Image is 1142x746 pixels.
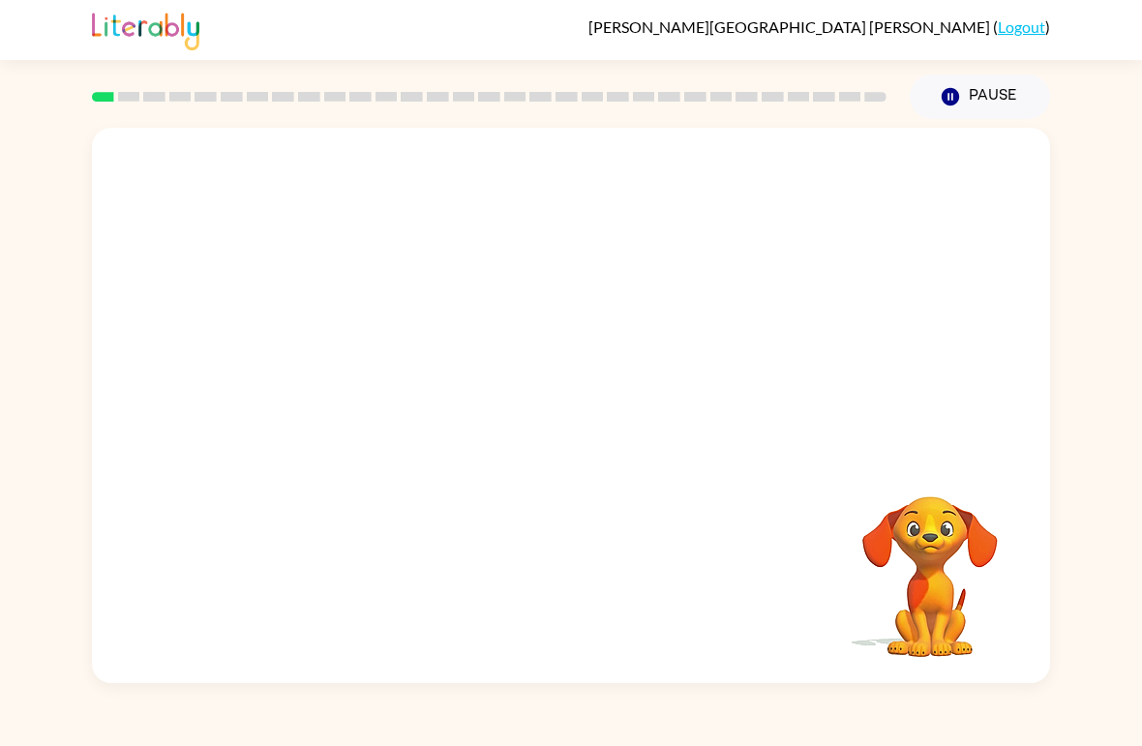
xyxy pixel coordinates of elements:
div: ( ) [588,17,1050,36]
a: Logout [998,17,1045,36]
img: Literably [92,8,199,50]
button: Pause [910,75,1050,119]
span: [PERSON_NAME][GEOGRAPHIC_DATA] [PERSON_NAME] [588,17,993,36]
video: Your browser must support playing .mp4 files to use Literably. Please try using another browser. [833,466,1027,660]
